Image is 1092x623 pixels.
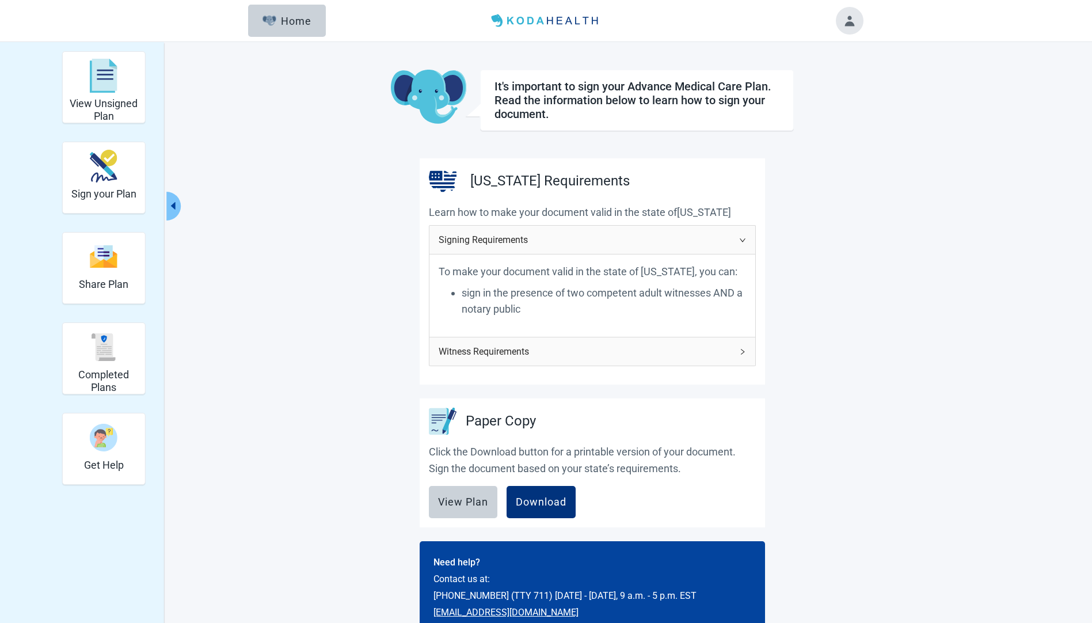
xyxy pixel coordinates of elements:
[494,79,779,121] h1: It's important to sign your Advance Medical Care Plan. Read the information below to learn how to...
[62,322,146,394] div: Completed Plans
[248,5,326,37] button: ElephantHome
[836,7,863,35] button: Toggle account menu
[433,607,579,618] a: [EMAIL_ADDRESS][DOMAIN_NAME]
[429,337,755,366] div: Witness Requirements
[462,285,746,318] p: sign in the presence of two competent adult witnesses AND a notary public
[507,486,576,518] button: Download
[84,459,124,472] h2: Get Help
[439,233,732,247] span: Signing Requirements
[90,150,117,183] img: make_plan_official-CpYJDfBD.svg
[429,408,456,435] img: Paper Copy
[433,555,751,569] h2: Need help?
[466,411,536,432] h2: Paper Copy
[433,572,751,586] p: Contact us at:
[429,168,456,195] img: United States
[486,12,605,30] img: Koda Health
[429,226,755,254] div: Signing Requirements
[67,97,140,122] h2: View Unsigned Plan
[739,348,746,355] span: right
[739,237,746,244] span: right
[90,424,117,451] img: person-question-x68TBcxA.svg
[470,170,630,192] h2: [US_STATE] Requirements
[67,369,140,393] h2: Completed Plans
[168,200,178,211] span: caret-left
[166,192,181,221] button: Collapse menu
[90,333,117,361] img: svg%3e
[391,70,466,125] img: Koda Elephant
[433,588,751,603] p: [PHONE_NUMBER] (TTY 711) [DATE] - [DATE], 9 a.m. - 5 p.m. EST
[62,413,146,485] div: Get Help
[439,344,732,359] span: Witness Requirements
[516,496,566,508] div: Download
[62,51,146,123] div: View Unsigned Plan
[62,232,146,304] div: Share Plan
[438,496,488,508] div: View Plan
[262,15,312,26] div: Home
[79,278,128,291] h2: Share Plan
[429,444,756,477] p: Click the Download button for a printable version of your document. Sign the document based on yo...
[90,244,117,269] img: svg%3e
[62,142,146,214] div: Sign your Plan
[429,486,497,518] button: View Plan
[90,59,117,93] img: svg%3e
[429,204,756,221] p: Learn how to make your document valid in the state of [US_STATE]
[439,264,746,280] p: To make your document valid in the state of [US_STATE], you can:
[262,16,277,26] img: Elephant
[71,188,136,200] h2: Sign your Plan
